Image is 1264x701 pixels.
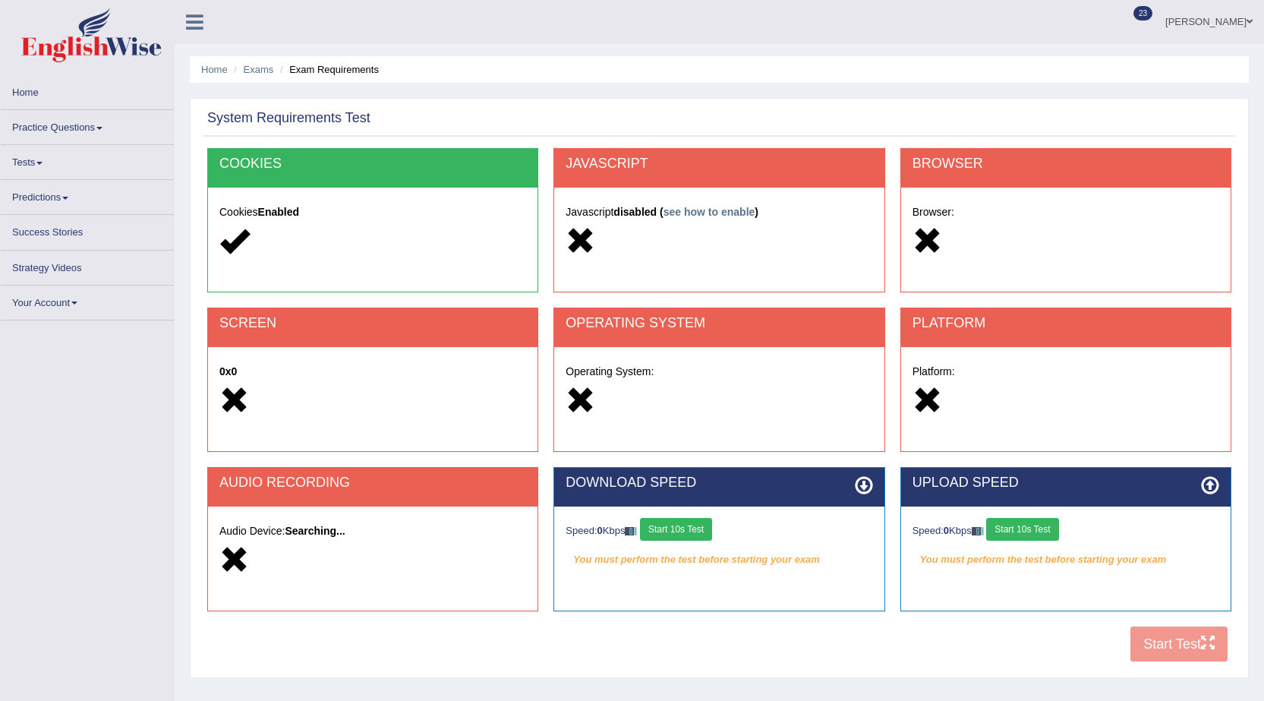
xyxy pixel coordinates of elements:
[566,156,872,172] h2: JAVASCRIPT
[219,365,237,377] strong: 0x0
[219,475,526,491] h2: AUDIO RECORDING
[1,110,174,140] a: Practice Questions
[1133,6,1152,21] span: 23
[1,286,174,315] a: Your Account
[913,156,1219,172] h2: BROWSER
[1,251,174,280] a: Strategy Videos
[664,206,755,218] a: see how to enable
[566,475,872,491] h2: DOWNLOAD SPEED
[258,206,299,218] strong: Enabled
[566,207,872,218] h5: Javascript
[219,156,526,172] h2: COOKIES
[972,527,984,535] img: ajax-loader-fb-connection.gif
[913,316,1219,331] h2: PLATFORM
[1,75,174,105] a: Home
[986,518,1058,541] button: Start 10s Test
[913,548,1219,571] em: You must perform the test before starting your exam
[244,64,274,75] a: Exams
[1,215,174,245] a: Success Stories
[640,518,712,541] button: Start 10s Test
[613,206,758,218] strong: disabled ( )
[276,62,379,77] li: Exam Requirements
[1,145,174,175] a: Tests
[219,207,526,218] h5: Cookies
[285,525,345,537] strong: Searching...
[913,475,1219,491] h2: UPLOAD SPEED
[566,316,872,331] h2: OPERATING SYSTEM
[207,111,370,126] h2: System Requirements Test
[566,548,872,571] em: You must perform the test before starting your exam
[913,366,1219,377] h5: Platform:
[944,525,949,536] strong: 0
[219,526,526,537] h5: Audio Device:
[1,180,174,210] a: Predictions
[913,518,1219,545] div: Speed: Kbps
[566,518,872,545] div: Speed: Kbps
[201,64,228,75] a: Home
[625,527,637,535] img: ajax-loader-fb-connection.gif
[597,525,603,536] strong: 0
[913,207,1219,218] h5: Browser:
[219,316,526,331] h2: SCREEN
[566,366,872,377] h5: Operating System:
